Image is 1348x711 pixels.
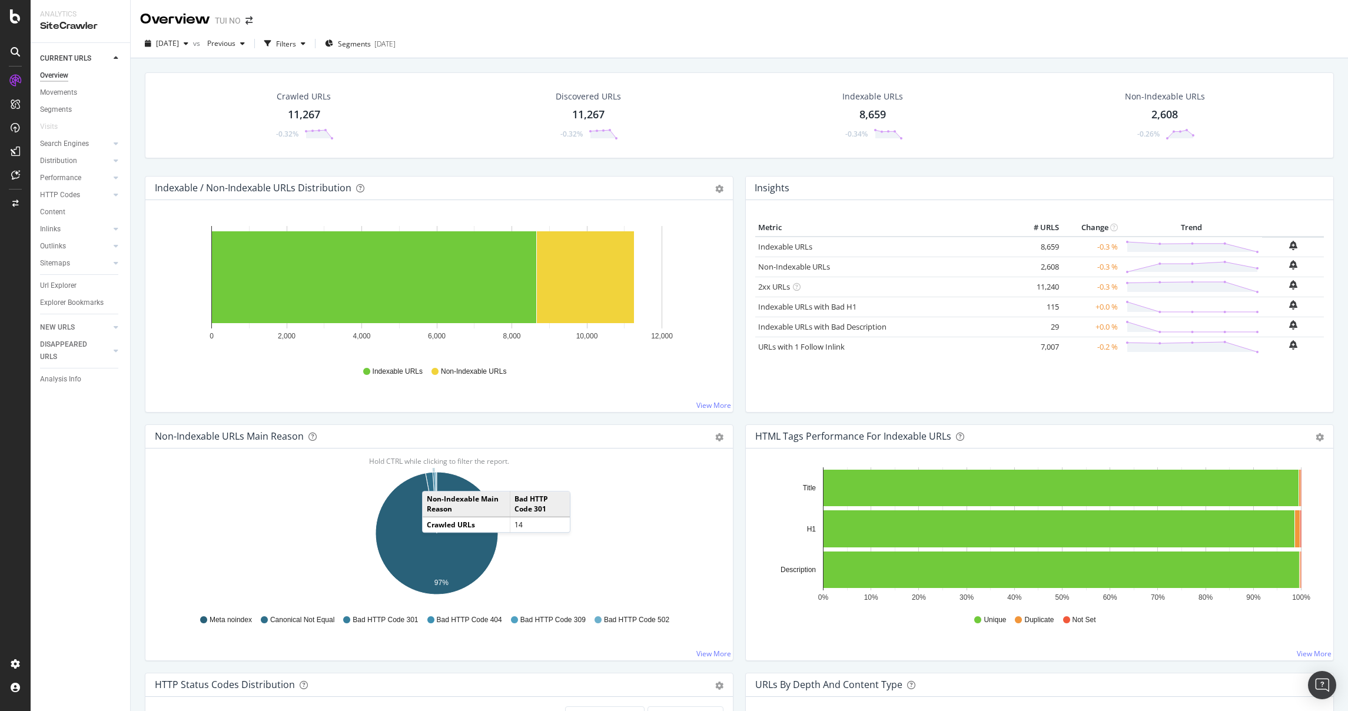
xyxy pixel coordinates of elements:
text: 12,000 [651,332,673,340]
a: Content [40,206,122,218]
div: HTTP Status Codes Distribution [155,679,295,690]
text: 20% [912,593,926,602]
span: Bad HTTP Code 301 [353,615,418,625]
span: Bad HTTP Code 404 [437,615,502,625]
h4: Insights [755,180,789,196]
div: bell-plus [1289,340,1297,350]
a: View More [696,400,731,410]
th: # URLS [1015,219,1062,237]
svg: A chart. [155,467,718,604]
td: Crawled URLs [423,517,510,532]
div: -0.26% [1137,129,1160,139]
div: Explorer Bookmarks [40,297,104,309]
span: Non-Indexable URLs [441,367,506,377]
a: CURRENT URLS [40,52,110,65]
span: Unique [984,615,1006,625]
div: gear [715,185,723,193]
text: 0% [818,593,829,602]
div: Sitemaps [40,257,70,270]
td: 8,659 [1015,237,1062,257]
text: Title [803,484,816,492]
div: Content [40,206,65,218]
button: Previous [202,34,250,53]
div: HTML Tags Performance for Indexable URLs [755,430,951,442]
div: gear [715,433,723,441]
a: Overview [40,69,122,82]
div: Non-Indexable URLs [1125,91,1205,102]
text: 90% [1246,593,1260,602]
button: Segments[DATE] [320,34,400,53]
text: 70% [1151,593,1165,602]
div: DISAPPEARED URLS [40,338,99,363]
a: View More [696,649,731,659]
td: -0.3 % [1062,277,1121,297]
span: Previous [202,38,235,48]
a: Distribution [40,155,110,167]
div: Open Intercom Messenger [1308,671,1336,699]
text: 6,000 [428,332,446,340]
div: NEW URLS [40,321,75,334]
div: Outlinks [40,240,66,252]
td: 29 [1015,317,1062,337]
svg: A chart. [155,219,718,355]
div: -0.34% [845,129,868,139]
div: Visits [40,121,58,133]
a: Performance [40,172,110,184]
div: Crawled URLs [277,91,331,102]
div: bell-plus [1289,241,1297,250]
div: Filters [276,39,296,49]
text: 8,000 [503,332,520,340]
a: Movements [40,87,122,99]
div: gear [1316,433,1324,441]
div: TUI NO [215,15,241,26]
text: 4,000 [353,332,370,340]
a: DISAPPEARED URLS [40,338,110,363]
a: URLs with 1 Follow Inlink [758,341,845,352]
td: +0.0 % [1062,297,1121,317]
div: 11,267 [572,107,605,122]
div: CURRENT URLS [40,52,91,65]
button: Filters [260,34,310,53]
div: bell-plus [1289,320,1297,330]
a: Url Explorer [40,280,122,292]
a: Analysis Info [40,373,122,386]
th: Metric [755,219,1015,237]
div: Analytics [40,9,121,19]
a: Indexable URLs with Bad Description [758,321,887,332]
text: 97% [434,579,449,587]
div: SiteCrawler [40,19,121,33]
td: 7,007 [1015,337,1062,357]
div: bell-plus [1289,280,1297,290]
td: 115 [1015,297,1062,317]
td: Bad HTTP Code 301 [510,491,570,517]
div: bell-plus [1289,300,1297,310]
th: Change [1062,219,1121,237]
text: 60% [1103,593,1117,602]
span: Canonical Not Equal [270,615,334,625]
span: Bad HTTP Code 309 [520,615,586,625]
a: View More [1297,649,1332,659]
div: -0.32% [276,129,298,139]
td: -0.3 % [1062,257,1121,277]
div: A chart. [755,467,1319,604]
td: +0.0 % [1062,317,1121,337]
span: Duplicate [1024,615,1054,625]
a: Outlinks [40,240,110,252]
a: HTTP Codes [40,189,110,201]
div: [DATE] [374,39,396,49]
span: 2025 Sep. 9th [156,38,179,48]
div: Overview [140,9,210,29]
div: Distribution [40,155,77,167]
a: Segments [40,104,122,116]
a: Explorer Bookmarks [40,297,122,309]
div: URLs by Depth and Content Type [755,679,902,690]
div: Indexable URLs [842,91,903,102]
div: 2,608 [1151,107,1178,122]
div: -0.32% [560,129,583,139]
span: Indexable URLs [373,367,423,377]
td: 2,608 [1015,257,1062,277]
a: Visits [40,121,69,133]
div: Indexable / Non-Indexable URLs Distribution [155,182,351,194]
